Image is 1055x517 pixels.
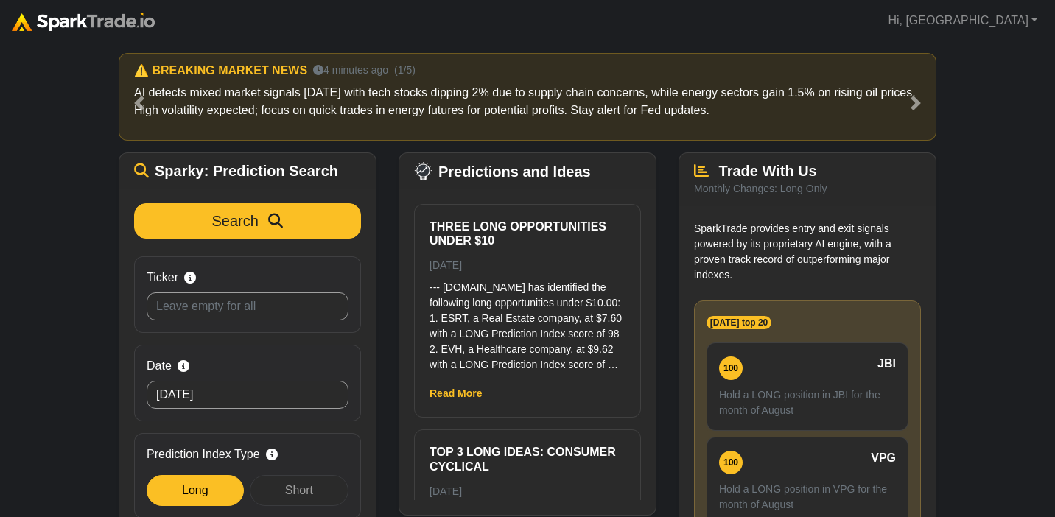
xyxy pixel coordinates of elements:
a: Hi, [GEOGRAPHIC_DATA] [882,6,1043,35]
span: [DATE] top 20 [707,316,771,329]
p: Hold a LONG position in JBI for the month of August [719,387,896,418]
span: Long [182,484,208,496]
p: --- [DOMAIN_NAME] has identified the following long opportunities under $10.00: 1. ESRT, a Real E... [430,280,625,373]
input: Leave empty for all [147,292,348,320]
span: Trade With Us [719,163,817,179]
img: sparktrade.png [12,13,155,31]
h6: Three Long Opportunities Under $10 [430,219,625,247]
span: Search [212,213,259,229]
h6: ⚠️ BREAKING MARKET NEWS [134,63,307,77]
span: Date [147,357,172,375]
a: 100 JBI Hold a LONG position in JBI for the month of August [707,342,908,431]
span: VPG [871,449,896,467]
span: Prediction Index Type [147,446,260,463]
small: Monthly Changes: Long Only [694,183,827,194]
small: 4 minutes ago [313,63,388,78]
p: Hold a LONG position in VPG for the month of August [719,482,896,513]
a: Three Long Opportunities Under $10 [DATE] --- [DOMAIN_NAME] has identified the following long opp... [430,219,625,373]
p: SparkTrade provides entry and exit signals powered by its proprietary AI engine, with a proven tr... [694,221,921,283]
div: Short [250,475,348,506]
small: [DATE] [430,485,462,497]
p: AI detects mixed market signals [DATE] with tech stocks dipping 2% due to supply chain concerns, ... [134,84,921,119]
a: Read More [430,387,483,399]
small: [DATE] [430,259,462,271]
button: Search [134,203,361,239]
h6: Top 3 Long ideas: Consumer Cyclical [430,445,625,473]
span: Predictions and Ideas [438,163,591,180]
small: (1/5) [394,63,416,78]
span: Sparky: Prediction Search [155,162,338,180]
span: Short [285,484,313,496]
div: Long [147,475,244,506]
span: JBI [877,355,896,373]
div: 100 [719,356,743,380]
span: Ticker [147,269,178,286]
div: 100 [719,451,743,474]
